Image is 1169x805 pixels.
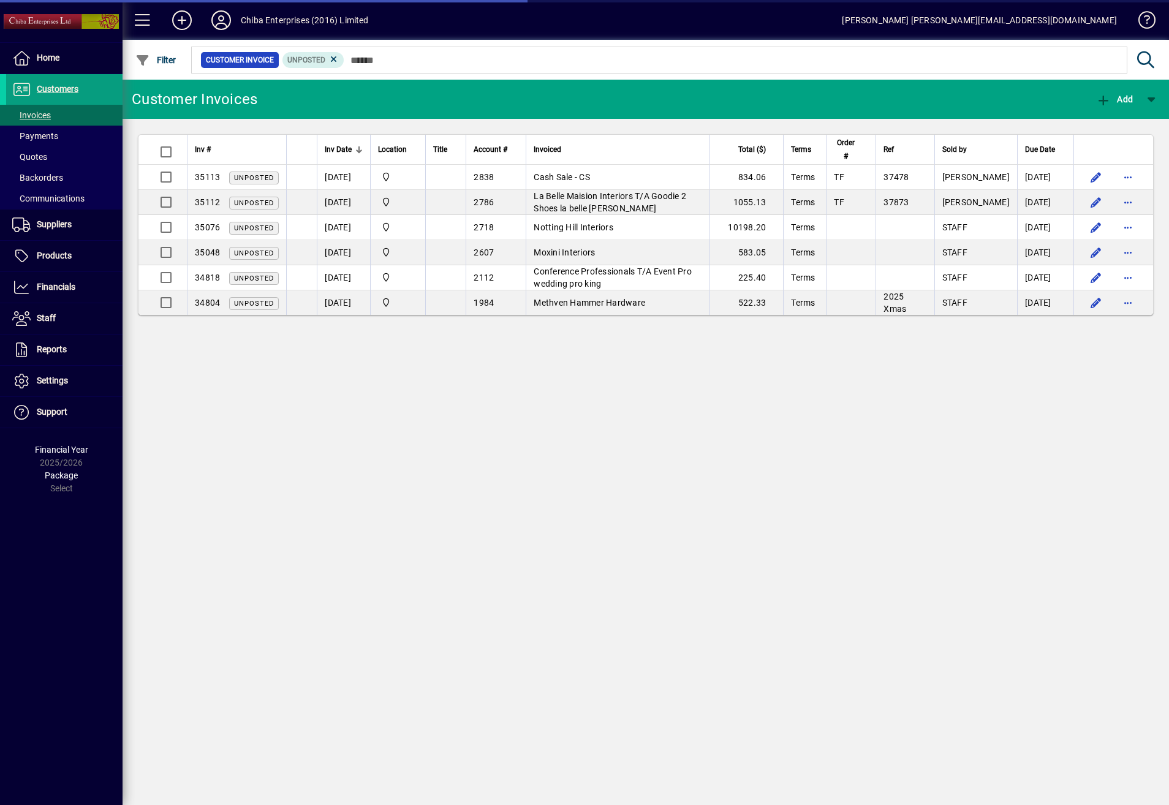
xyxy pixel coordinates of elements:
span: Financial Year [35,445,88,455]
span: Terms [791,248,815,257]
td: 1055.13 [709,190,783,215]
span: Quotes [12,152,47,162]
span: Terms [791,172,815,182]
a: Staff [6,303,123,334]
div: Inv Date [325,143,363,156]
span: Ref [883,143,894,156]
div: Sold by [942,143,1010,156]
span: 2786 [474,197,494,207]
button: Edit [1086,268,1106,287]
span: STAFF [942,248,967,257]
span: Central [378,246,418,259]
span: 34818 [195,273,220,282]
td: 522.33 [709,290,783,315]
span: [PERSON_NAME] [942,172,1010,182]
a: Communications [6,188,123,209]
a: Home [6,43,123,74]
td: [DATE] [1017,290,1073,315]
mat-chip: Customer Invoice Status: Unposted [282,52,344,68]
span: Notting Hill Interiors [534,222,613,232]
div: Total ($) [717,143,777,156]
span: Settings [37,376,68,385]
span: 2607 [474,248,494,257]
div: Order # [834,136,868,163]
button: More options [1118,192,1138,212]
span: Central [378,170,418,184]
span: Terms [791,143,811,156]
span: STAFF [942,298,967,308]
div: Invoiced [534,143,702,156]
span: Cash Sale - CS [534,172,590,182]
a: Knowledge Base [1129,2,1154,42]
span: Sold by [942,143,967,156]
td: 583.05 [709,240,783,265]
button: More options [1118,243,1138,262]
span: Central [378,221,418,234]
td: [DATE] [317,240,370,265]
span: 2112 [474,273,494,282]
td: 225.40 [709,265,783,290]
span: 35113 [195,172,220,182]
td: [DATE] [1017,215,1073,240]
td: [DATE] [317,190,370,215]
button: More options [1118,167,1138,187]
span: Title [433,143,447,156]
a: Products [6,241,123,271]
td: 834.06 [709,165,783,190]
div: Inv # [195,143,279,156]
td: 10198.20 [709,215,783,240]
span: Financials [37,282,75,292]
span: Methven Hammer Hardware [534,298,645,308]
span: Terms [791,222,815,232]
div: [PERSON_NAME] [PERSON_NAME][EMAIL_ADDRESS][DOMAIN_NAME] [842,10,1117,30]
span: Reports [37,344,67,354]
button: Profile [202,9,241,31]
span: Terms [791,197,815,207]
span: Terms [791,298,815,308]
span: Customers [37,84,78,94]
span: Unposted [234,249,274,257]
span: Invoiced [534,143,561,156]
td: [DATE] [1017,165,1073,190]
div: Chiba Enterprises (2016) Limited [241,10,369,30]
span: Central [378,296,418,309]
div: Location [378,143,418,156]
span: 35112 [195,197,220,207]
span: Total ($) [738,143,766,156]
a: Suppliers [6,210,123,240]
a: Support [6,397,123,428]
button: Edit [1086,167,1106,187]
span: Products [37,251,72,260]
button: Edit [1086,192,1106,212]
span: 35048 [195,248,220,257]
span: TF [834,172,844,182]
button: More options [1118,293,1138,312]
span: Staff [37,313,56,323]
span: Location [378,143,407,156]
button: Edit [1086,293,1106,312]
span: Moxini Interiors [534,248,595,257]
span: Due Date [1025,143,1055,156]
span: Home [37,53,59,62]
span: 37873 [883,197,909,207]
span: Order # [834,136,857,163]
span: Payments [12,131,58,141]
span: Invoices [12,110,51,120]
a: Backorders [6,167,123,188]
div: Customer Invoices [132,89,257,109]
span: Inv # [195,143,211,156]
span: [PERSON_NAME] [942,197,1010,207]
span: Unposted [287,56,325,64]
td: [DATE] [1017,190,1073,215]
button: More options [1118,217,1138,237]
span: 2718 [474,222,494,232]
div: Title [433,143,458,156]
span: Account # [474,143,507,156]
button: Add [162,9,202,31]
td: [DATE] [317,290,370,315]
button: Add [1093,88,1136,110]
span: Unposted [234,174,274,182]
span: 2838 [474,172,494,182]
a: Settings [6,366,123,396]
td: [DATE] [1017,240,1073,265]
